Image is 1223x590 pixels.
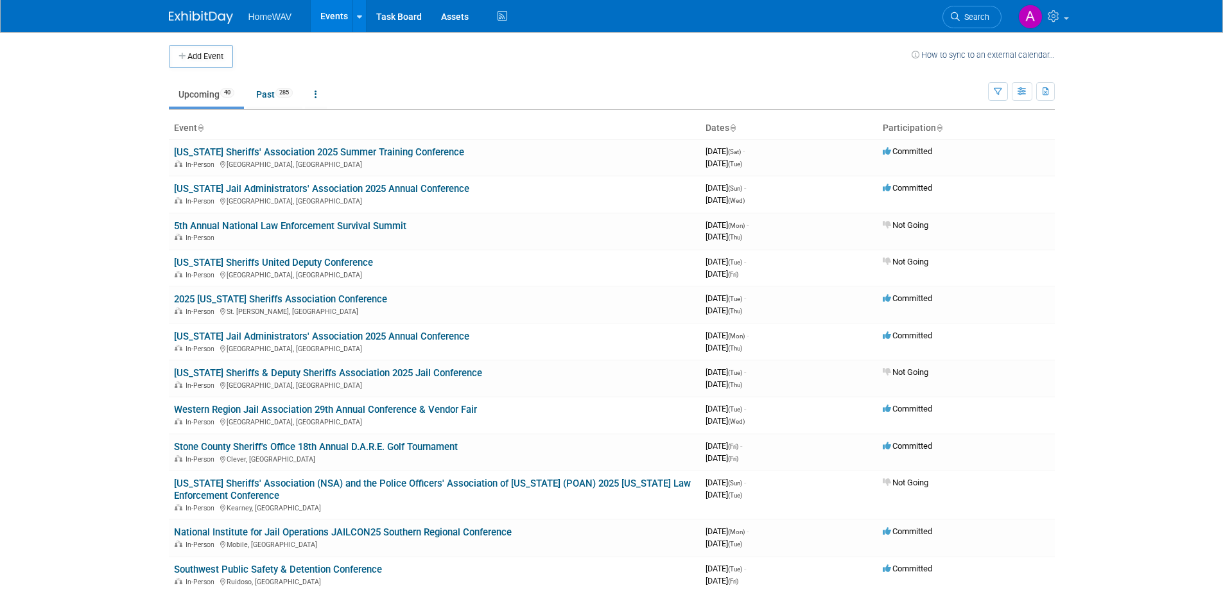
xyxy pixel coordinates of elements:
div: [GEOGRAPHIC_DATA], [GEOGRAPHIC_DATA] [174,343,695,353]
span: (Tue) [728,492,742,499]
th: Event [169,117,700,139]
span: [DATE] [706,146,745,156]
div: Kearney, [GEOGRAPHIC_DATA] [174,502,695,512]
span: (Mon) [728,528,745,535]
span: In-Person [186,504,218,512]
a: Upcoming40 [169,82,244,107]
a: [US_STATE] Sheriffs' Association 2025 Summer Training Conference [174,146,464,158]
span: [DATE] [706,232,742,241]
span: - [747,331,749,340]
span: In-Person [186,455,218,464]
span: [DATE] [706,379,742,389]
a: [US_STATE] Sheriffs & Deputy Sheriffs Association 2025 Jail Conference [174,367,482,379]
span: (Tue) [728,566,742,573]
span: [DATE] [706,478,746,487]
span: - [744,564,746,573]
span: [DATE] [706,404,746,413]
span: Committed [883,293,932,303]
span: [DATE] [706,269,738,279]
span: Committed [883,526,932,536]
span: Not Going [883,257,928,266]
a: Southwest Public Safety & Detention Conference [174,564,382,575]
a: 5th Annual National Law Enforcement Survival Summit [174,220,406,232]
span: (Fri) [728,271,738,278]
span: Not Going [883,478,928,487]
span: (Thu) [728,234,742,241]
a: 2025 [US_STATE] Sheriffs Association Conference [174,293,387,305]
img: In-Person Event [175,578,182,584]
span: [DATE] [706,416,745,426]
span: HomeWAV [248,12,292,22]
span: Committed [883,404,932,413]
span: (Mon) [728,333,745,340]
span: In-Person [186,271,218,279]
div: Clever, [GEOGRAPHIC_DATA] [174,453,695,464]
span: Committed [883,564,932,573]
img: ExhibitDay [169,11,233,24]
span: - [747,526,749,536]
div: Mobile, [GEOGRAPHIC_DATA] [174,539,695,549]
a: [US_STATE] Jail Administrators' Association 2025 Annual Conference [174,183,469,195]
img: In-Person Event [175,455,182,462]
div: St. [PERSON_NAME], [GEOGRAPHIC_DATA] [174,306,695,316]
img: In-Person Event [175,541,182,547]
div: [GEOGRAPHIC_DATA], [GEOGRAPHIC_DATA] [174,379,695,390]
span: [DATE] [706,159,742,168]
span: In-Person [186,381,218,390]
div: [GEOGRAPHIC_DATA], [GEOGRAPHIC_DATA] [174,159,695,169]
span: (Tue) [728,369,742,376]
button: Add Event [169,45,233,68]
span: [DATE] [706,257,746,266]
span: 40 [220,88,234,98]
img: In-Person Event [175,234,182,240]
span: (Sun) [728,480,742,487]
span: In-Person [186,234,218,242]
span: - [744,404,746,413]
span: Not Going [883,220,928,230]
span: In-Person [186,161,218,169]
th: Dates [700,117,878,139]
span: [DATE] [706,306,742,315]
span: (Fri) [728,443,738,450]
span: (Tue) [728,295,742,302]
span: In-Person [186,345,218,353]
span: - [744,367,746,377]
span: [DATE] [706,331,749,340]
span: (Mon) [728,222,745,229]
span: (Tue) [728,259,742,266]
span: (Sat) [728,148,741,155]
span: In-Person [186,578,218,586]
span: [DATE] [706,576,738,586]
span: Committed [883,146,932,156]
img: In-Person Event [175,504,182,510]
img: In-Person Event [175,308,182,314]
img: In-Person Event [175,345,182,351]
img: In-Person Event [175,197,182,204]
span: [DATE] [706,441,742,451]
a: Past285 [247,82,302,107]
span: Committed [883,441,932,451]
a: Sort by Start Date [729,123,736,133]
a: Sort by Participation Type [936,123,942,133]
span: (Thu) [728,308,742,315]
a: How to sync to an external calendar... [912,50,1055,60]
a: Sort by Event Name [197,123,204,133]
div: [GEOGRAPHIC_DATA], [GEOGRAPHIC_DATA] [174,269,695,279]
span: (Wed) [728,197,745,204]
span: [DATE] [706,183,746,193]
div: [GEOGRAPHIC_DATA], [GEOGRAPHIC_DATA] [174,416,695,426]
span: - [744,183,746,193]
span: (Tue) [728,161,742,168]
span: (Tue) [728,406,742,413]
span: In-Person [186,308,218,316]
img: In-Person Event [175,161,182,167]
span: 285 [275,88,293,98]
span: [DATE] [706,293,746,303]
span: (Wed) [728,418,745,425]
span: Committed [883,183,932,193]
img: Amanda Jasper [1018,4,1043,29]
span: In-Person [186,197,218,205]
a: [US_STATE] Sheriffs United Deputy Conference [174,257,373,268]
span: (Thu) [728,381,742,388]
span: Search [960,12,989,22]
